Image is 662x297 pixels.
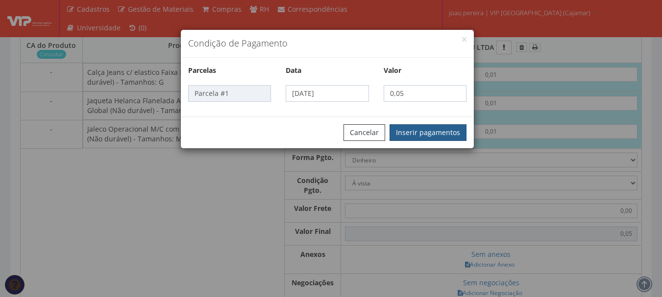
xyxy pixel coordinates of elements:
[384,66,401,75] label: Valor
[286,66,301,75] label: Data
[188,37,466,50] h4: Condição de Pagamento
[188,66,216,75] label: Parcelas
[343,124,385,141] button: Cancelar
[390,124,466,141] button: Inserir pagamentos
